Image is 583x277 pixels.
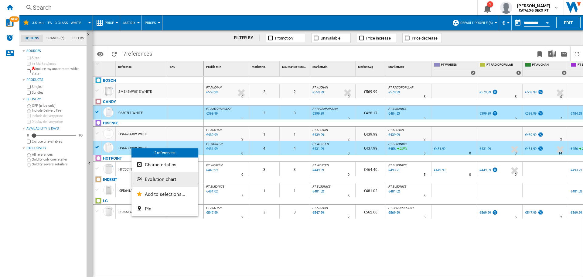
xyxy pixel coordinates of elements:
[145,192,185,197] span: Add to selections...
[131,158,198,172] button: Characteristics
[145,177,176,182] span: Evolution chart
[145,162,176,168] span: Characteristics
[131,202,198,216] button: Pin...
[131,172,198,187] button: Evolution chart
[131,187,198,202] button: Add to selections...
[131,148,198,158] div: 2 references
[145,206,151,212] span: Pin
